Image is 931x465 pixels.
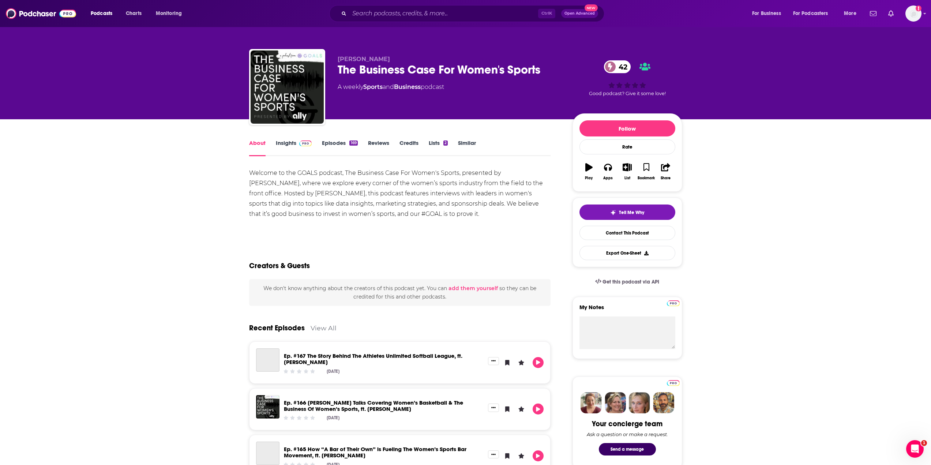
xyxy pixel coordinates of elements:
a: Ep. #167 The Story Behind The Athletes Unlimited Softball League, ft. Allie Kleva [256,348,279,372]
span: Get this podcast via API [602,279,659,285]
a: Recent Episodes [249,323,305,333]
a: Business [394,83,421,90]
div: Welcome to the GOALS podcast, The Business Case For Women's Sports, presented by [PERSON_NAME], w... [249,168,551,219]
img: Podchaser - Follow, Share and Rate Podcasts [6,7,76,20]
button: Follow [579,120,675,136]
button: Apps [598,158,617,185]
a: View All [311,324,337,332]
iframe: Intercom live chat [906,440,924,458]
button: Share [656,158,675,185]
label: My Notes [579,304,675,316]
span: More [844,8,856,19]
a: Credits [399,139,418,156]
button: open menu [788,8,839,19]
span: Open Advanced [564,12,595,15]
span: 1 [921,440,927,446]
span: For Business [752,8,781,19]
button: Open AdvancedNew [561,9,598,18]
button: Bookmark Episode [502,357,513,368]
button: Play [533,357,544,368]
span: 42 [611,60,631,73]
span: Ctrl K [538,9,555,18]
img: Ep. #166 Jordan Robinson Talks Covering Women’s Basketball & The Business Of Women’s Sports, ft. ... [256,395,279,419]
img: Podchaser Pro [667,300,680,306]
a: Charts [121,8,146,19]
button: open menu [151,8,191,19]
img: Sydney Profile [581,392,602,413]
img: The Business Case For Women's Sports [251,50,324,124]
a: Pro website [667,299,680,306]
img: tell me why sparkle [610,210,616,215]
a: Similar [458,139,476,156]
button: Show More Button [488,357,499,365]
a: Get this podcast via API [589,273,665,291]
span: Logged in as JFarrellPR [905,5,921,22]
div: [DATE] [327,369,339,374]
a: Ep. #165 How “A Bar of Their Own” is Fueling The Women’s Sports Bar Movement, ft. Jillian Hiscock [284,446,466,459]
div: Ask a question or make a request. [587,431,668,437]
div: Community Rating: 0 out of 5 [282,368,316,374]
div: 42Good podcast? Give it some love! [573,56,682,101]
div: Play [585,176,593,180]
a: Show notifications dropdown [867,7,879,20]
button: Play [579,158,598,185]
span: Monitoring [156,8,182,19]
img: Jules Profile [629,392,650,413]
input: Search podcasts, credits, & more... [349,8,538,19]
div: [DATE] [327,415,339,420]
span: We don't know anything about the creators of this podcast yet . You can so they can be credited f... [263,285,536,300]
span: and [383,83,394,90]
a: Contact This Podcast [579,226,675,240]
button: Play [533,450,544,461]
button: Leave a Rating [516,404,527,415]
button: add them yourself [448,285,498,291]
button: Show profile menu [905,5,921,22]
h2: Creators & Guests [249,261,310,270]
a: Show notifications dropdown [885,7,897,20]
div: Apps [603,176,613,180]
div: Community Rating: 0 out of 5 [282,415,316,421]
a: InsightsPodchaser Pro [276,139,312,156]
button: tell me why sparkleTell Me Why [579,205,675,220]
a: Sports [363,83,383,90]
span: Charts [126,8,142,19]
button: Bookmark [637,158,656,185]
img: User Profile [905,5,921,22]
a: Pro website [667,379,680,386]
a: Reviews [368,139,389,156]
div: Rate [579,139,675,154]
div: 169 [349,140,357,146]
div: Bookmark [638,176,655,180]
button: Show More Button [488,404,499,412]
img: Barbara Profile [605,392,626,413]
div: Your concierge team [592,419,662,428]
div: 2 [443,140,448,146]
a: Ep. #167 The Story Behind The Athletes Unlimited Softball League, ft. Allie Kleva [284,352,462,365]
div: Search podcasts, credits, & more... [336,5,611,22]
a: About [249,139,266,156]
button: Bookmark Episode [502,450,513,461]
a: Ep. #166 Jordan Robinson Talks Covering Women’s Basketball & The Business Of Women’s Sports, ft. ... [284,399,463,412]
img: Jon Profile [653,392,674,413]
span: Good podcast? Give it some love! [589,91,666,96]
button: Send a message [599,443,656,455]
button: Leave a Rating [516,357,527,368]
a: Ep. #165 How “A Bar of Their Own” is Fueling The Women’s Sports Bar Movement, ft. Jillian Hiscock [256,442,279,465]
button: Export One-Sheet [579,246,675,260]
a: 42 [604,60,631,73]
a: Lists2 [429,139,448,156]
img: Podchaser Pro [299,140,312,146]
svg: Add a profile image [916,5,921,11]
span: Podcasts [91,8,112,19]
button: Play [533,404,544,415]
img: Podchaser Pro [667,380,680,386]
span: Tell Me Why [619,210,644,215]
span: New [585,4,598,11]
button: open menu [747,8,790,19]
button: Show More Button [488,450,499,458]
div: A weekly podcast [338,83,444,91]
div: Share [661,176,671,180]
button: open menu [839,8,866,19]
